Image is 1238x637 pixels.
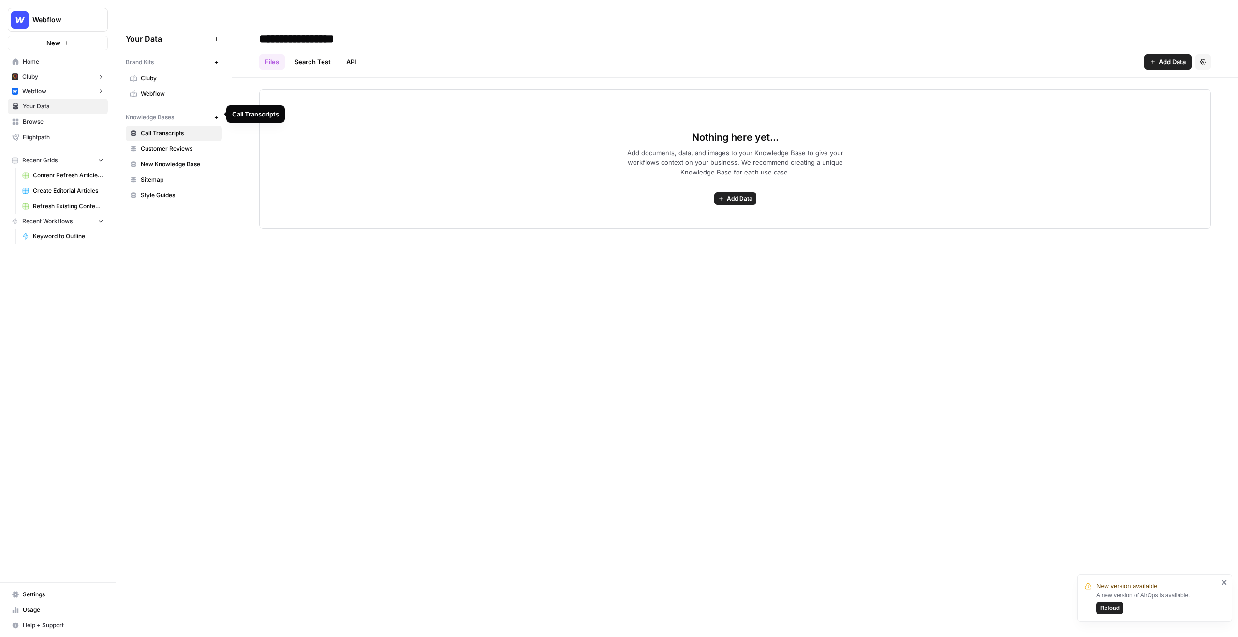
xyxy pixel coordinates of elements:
[141,191,218,200] span: Style Guides
[126,172,222,188] a: Sitemap
[126,126,222,141] a: Call Transcripts
[126,86,222,101] a: Webflow
[126,71,222,86] a: Cluby
[340,54,362,70] a: API
[126,33,210,44] span: Your Data
[8,36,108,50] button: New
[141,175,218,184] span: Sitemap
[1159,57,1186,67] span: Add Data
[1096,602,1123,614] button: Reload
[1144,54,1192,70] button: Add Data
[23,133,103,142] span: Flightpath
[23,102,103,111] span: Your Data
[126,113,174,122] span: Knowledge Bases
[11,11,29,29] img: Webflow Logo
[12,73,18,80] img: x9pvq66k5d6af0jwfjov4in6h5zj
[141,89,218,98] span: Webflow
[8,8,108,32] button: Workspace: Webflow
[46,38,60,48] span: New
[126,188,222,203] a: Style Guides
[727,194,752,203] span: Add Data
[126,141,222,157] a: Customer Reviews
[8,214,108,229] button: Recent Workflows
[289,54,337,70] a: Search Test
[141,145,218,153] span: Customer Reviews
[22,217,73,226] span: Recent Workflows
[33,171,103,180] span: Content Refresh Article (Demo Grid)
[18,199,108,214] a: Refresh Existing Content (6)
[23,621,103,630] span: Help + Support
[33,187,103,195] span: Create Editorial Articles
[22,72,38,81] span: Cluby
[141,129,218,138] span: Call Transcripts
[32,15,91,25] span: Webflow
[23,590,103,599] span: Settings
[8,84,108,99] button: Webflow
[141,160,218,169] span: New Knowledge Base
[8,54,108,70] a: Home
[611,148,859,177] span: Add documents, data, and images to your Knowledge Base to give your workflows context on your bus...
[22,156,58,165] span: Recent Grids
[33,202,103,211] span: Refresh Existing Content (6)
[8,153,108,168] button: Recent Grids
[1100,604,1120,612] span: Reload
[23,606,103,614] span: Usage
[714,192,756,205] button: Add Data
[8,114,108,130] a: Browse
[8,602,108,618] a: Usage
[8,70,108,84] button: Cluby
[8,587,108,602] a: Settings
[141,74,218,83] span: Cluby
[18,168,108,183] a: Content Refresh Article (Demo Grid)
[22,87,46,96] span: Webflow
[259,54,285,70] a: Files
[1221,579,1228,586] button: close
[126,157,222,172] a: New Knowledge Base
[1096,581,1157,591] span: New version available
[18,229,108,244] a: Keyword to Outline
[126,58,154,67] span: Brand Kits
[33,232,103,241] span: Keyword to Outline
[18,183,108,199] a: Create Editorial Articles
[8,618,108,633] button: Help + Support
[23,58,103,66] span: Home
[8,130,108,145] a: Flightpath
[23,117,103,126] span: Browse
[692,130,779,144] span: Nothing here yet...
[8,99,108,114] a: Your Data
[1096,591,1218,614] div: A new version of AirOps is available.
[12,88,18,95] img: a1pu3e9a4sjoov2n4mw66knzy8l8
